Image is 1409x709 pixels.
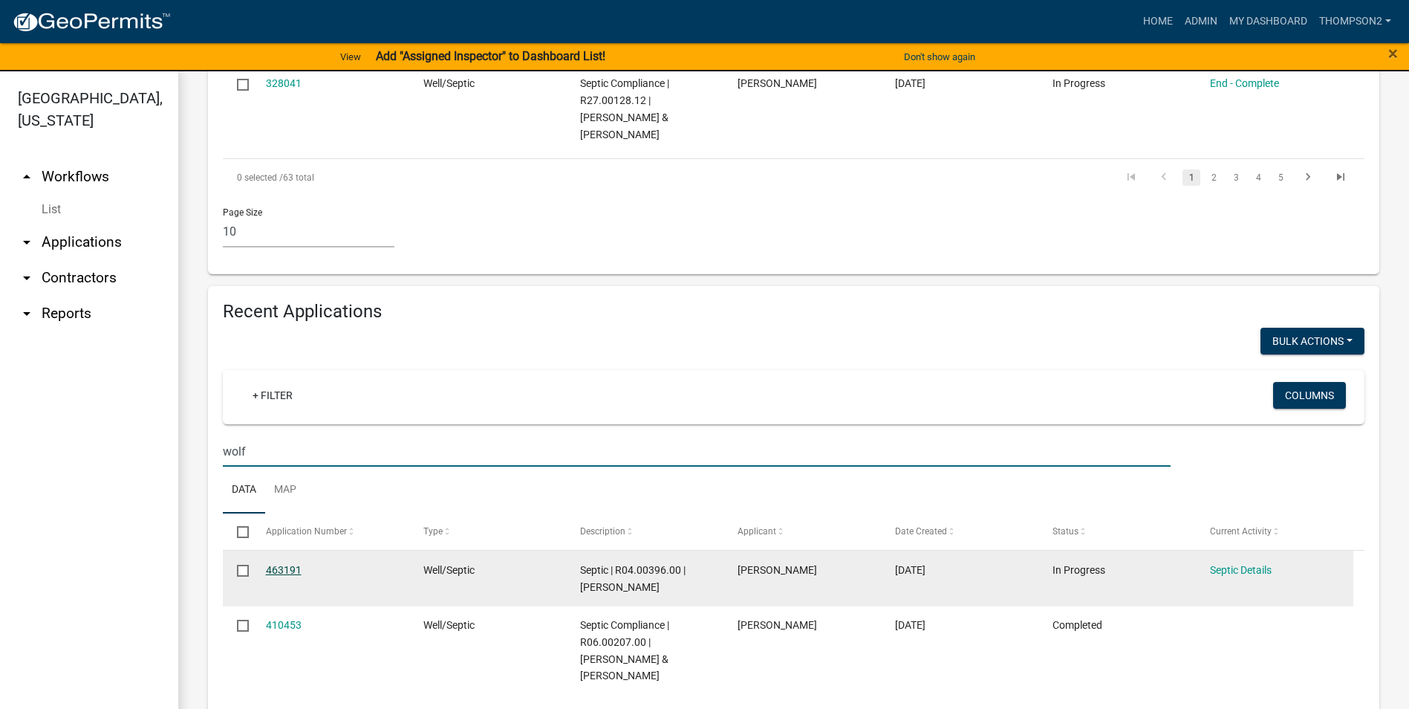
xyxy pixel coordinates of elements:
[376,49,605,63] strong: Add "Assigned Inspector" to Dashboard List!
[223,436,1171,467] input: Search for applications
[1249,169,1267,186] a: 4
[251,514,409,549] datatable-header-cell: Application Number
[1179,7,1223,36] a: Admin
[1210,564,1272,576] a: Septic Details
[266,77,302,89] a: 328041
[580,526,625,537] span: Description
[1388,45,1398,62] button: Close
[1269,165,1292,190] li: page 5
[18,269,36,287] i: arrow_drop_down
[1052,77,1105,89] span: In Progress
[1227,169,1245,186] a: 3
[423,77,475,89] span: Well/Septic
[738,564,817,576] span: Shari Bartlett
[566,514,723,549] datatable-header-cell: Description
[223,301,1364,323] h4: Recent Applications
[1210,526,1272,537] span: Current Activity
[895,619,925,631] span: 04/23/2025
[738,619,817,631] span: Darrin
[423,619,475,631] span: Well/Septic
[1327,169,1355,186] a: go to last page
[266,619,302,631] a: 410453
[334,45,367,69] a: View
[898,45,981,69] button: Don't show again
[1247,165,1269,190] li: page 4
[1273,382,1346,409] button: Columns
[266,526,347,537] span: Application Number
[738,77,817,89] span: Darrin
[580,564,686,593] span: Septic | R04.00396.00 | SHARON M WOLF
[895,564,925,576] span: 08/13/2025
[1180,165,1203,190] li: page 1
[237,172,283,183] span: 0 selected /
[1260,328,1364,354] button: Bulk Actions
[1052,526,1078,537] span: Status
[266,564,302,576] a: 463191
[1205,169,1223,186] a: 2
[1225,165,1247,190] li: page 3
[1137,7,1179,36] a: Home
[738,526,776,537] span: Applicant
[1388,43,1398,64] span: ×
[881,514,1038,549] datatable-header-cell: Date Created
[1038,514,1196,549] datatable-header-cell: Status
[895,77,925,89] span: 10/25/2024
[423,526,443,537] span: Type
[1223,7,1313,36] a: My Dashboard
[895,526,947,537] span: Date Created
[1196,514,1353,549] datatable-header-cell: Current Activity
[1210,77,1279,89] a: End - Complete
[723,514,881,549] datatable-header-cell: Applicant
[1117,169,1145,186] a: go to first page
[241,382,305,409] a: + Filter
[223,514,251,549] datatable-header-cell: Select
[1052,619,1102,631] span: Completed
[1150,169,1178,186] a: go to previous page
[409,514,566,549] datatable-header-cell: Type
[18,305,36,323] i: arrow_drop_down
[265,467,305,514] a: Map
[423,564,475,576] span: Well/Septic
[1313,7,1397,36] a: Thompson2
[580,619,669,682] span: Septic Compliance | R06.00207.00 | STEVEN J & ANGELA WOLF
[1272,169,1289,186] a: 5
[580,77,669,140] span: Septic Compliance | R27.00128.12 | CARLSON,JOEL L & DONNA L
[1182,169,1200,186] a: 1
[1052,564,1105,576] span: In Progress
[223,467,265,514] a: Data
[18,168,36,186] i: arrow_drop_up
[1203,165,1225,190] li: page 2
[18,233,36,251] i: arrow_drop_down
[223,159,674,196] div: 63 total
[1294,169,1322,186] a: go to next page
